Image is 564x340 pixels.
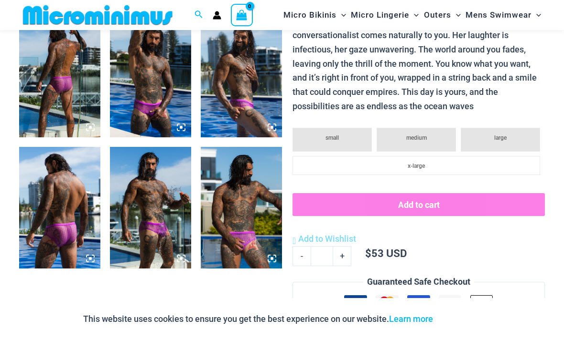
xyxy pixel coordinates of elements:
span: medium [406,134,427,141]
button: Accept [440,308,481,330]
img: Show Stopper Violet 006 Brief Burleigh [201,147,282,268]
a: Add to Wishlist [293,232,356,246]
span: small [325,134,339,141]
a: Mens SwimwearMenu ToggleMenu Toggle [463,3,543,27]
button: Add to cart [293,193,545,216]
span: Menu Toggle [409,3,419,27]
span: x-large [408,163,425,169]
span: Micro Lingerie [351,3,409,27]
span: Outers [424,3,451,27]
a: Search icon link [195,9,203,21]
legend: Guaranteed Safe Checkout [363,275,474,289]
span: Mens Swimwear [466,3,531,27]
a: Micro LingerieMenu ToggleMenu Toggle [348,3,421,27]
nav: Site Navigation [280,1,545,29]
li: small [293,128,372,152]
span: Micro Bikinis [283,3,336,27]
li: medium [377,128,456,152]
a: OutersMenu ToggleMenu Toggle [422,3,463,27]
img: MM SHOP LOGO FLAT [19,4,176,26]
span: Add to Wishlist [298,234,356,244]
a: Account icon link [213,11,221,20]
li: x-large [293,156,540,175]
a: + [333,246,351,266]
img: Show Stopper Violet 006 Brief Burleigh [201,16,282,137]
img: Show Stopper Violet 006 Brief Burleigh [19,147,100,268]
span: Menu Toggle [531,3,541,27]
img: Show Stopper Violet 006 Brief Burleigh [110,147,191,268]
p: This website uses cookies to ensure you get the best experience on our website. [83,312,433,326]
span: Menu Toggle [336,3,346,27]
a: Micro BikinisMenu ToggleMenu Toggle [281,3,348,27]
span: large [494,134,507,141]
img: Show Stopper Violet 006 Brief Burleigh [110,16,191,137]
a: - [293,246,311,266]
span: Menu Toggle [451,3,461,27]
a: View Shopping Cart, empty [231,4,253,26]
span: $ [365,246,371,260]
img: Show Stopper Violet 006 Brief Burleigh [19,16,100,137]
bdi: 53 USD [365,246,407,260]
a: Learn more [389,314,433,324]
input: Product quantity [311,246,333,266]
li: large [461,128,540,152]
